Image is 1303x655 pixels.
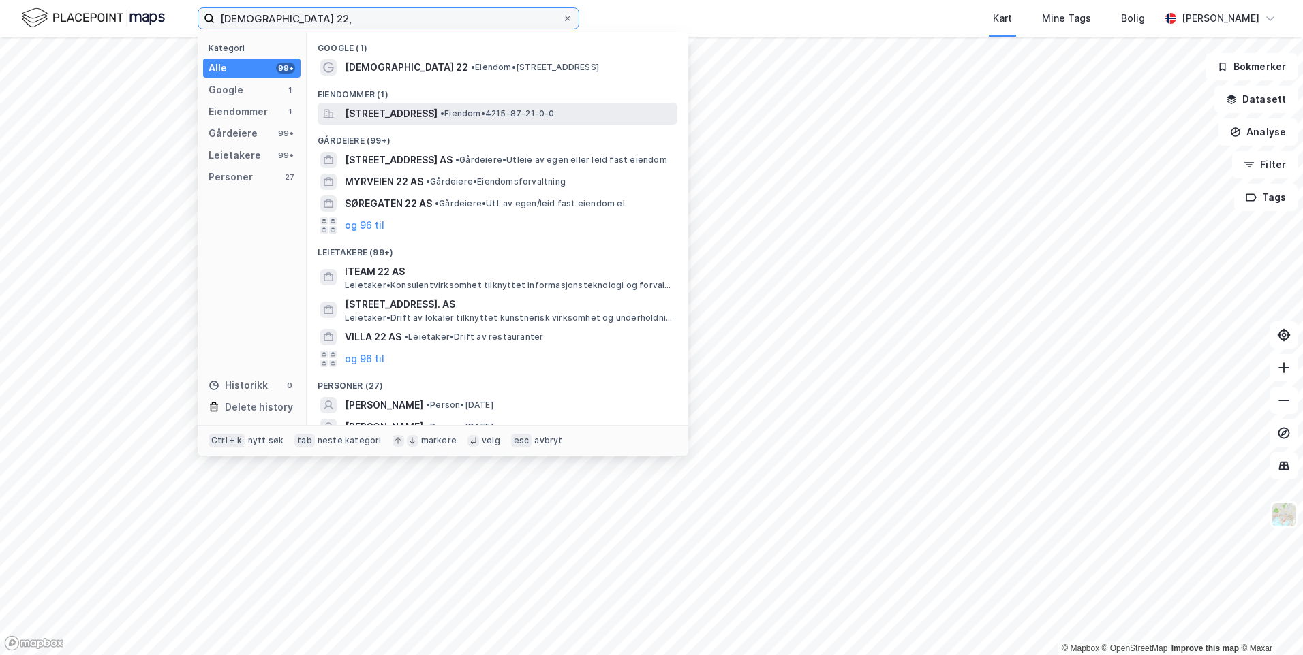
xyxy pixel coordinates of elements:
div: 1 [284,84,295,95]
div: avbryt [534,435,562,446]
span: Gårdeiere • Utleie av egen eller leid fast eiendom [455,155,667,165]
div: Gårdeiere [209,125,258,142]
div: [PERSON_NAME] [1182,10,1259,27]
div: Personer [209,169,253,185]
span: Person • [DATE] [426,421,493,432]
div: Eiendommer [209,103,268,120]
div: 99+ [276,63,295,74]
span: Leietaker • Drift av lokaler tilknyttet kunstnerisk virksomhet og underholdningsvirksomhet [345,313,675,323]
span: Leietaker • Konsulentvirksomhet tilknyttet informasjonsteknologi og forvaltning og drift av IT-sy... [345,280,675,291]
div: Leietakere [209,147,261,163]
div: Alle [209,60,227,76]
span: Person • [DATE] [426,400,493,411]
button: Tags [1234,184,1298,211]
div: Eiendommer (1) [307,78,688,103]
div: Google (1) [307,32,688,57]
span: Leietaker • Drift av restauranter [404,332,543,342]
div: 99+ [276,128,295,139]
span: ITEAM 22 AS [345,263,672,280]
div: nytt søk [248,435,284,446]
span: MYRVEIEN 22 AS [345,174,423,190]
span: • [426,176,430,187]
div: tab [294,434,315,447]
div: Delete history [225,399,293,415]
iframe: Chat Widget [1235,590,1303,655]
span: Gårdeiere • Eiendomsforvaltning [426,176,566,187]
div: Personer (27) [307,370,688,394]
span: • [404,332,408,342]
a: OpenStreetMap [1102,643,1168,653]
span: • [455,155,459,165]
button: Bokmerker [1206,53,1298,80]
span: VILLA 22 AS [345,329,401,345]
span: • [435,198,439,208]
span: [DEMOGRAPHIC_DATA] 22 [345,59,468,76]
span: SØREGATEN 22 AS [345,195,432,212]
span: [PERSON_NAME] [345,419,423,435]
div: esc [511,434,532,447]
span: Gårdeiere • Utl. av egen/leid fast eiendom el. [435,198,627,209]
div: 0 [284,380,295,391]
span: [STREET_ADDRESS] [345,106,438,122]
button: og 96 til [345,217,384,234]
div: Bolig [1121,10,1145,27]
span: Eiendom • [STREET_ADDRESS] [471,62,599,73]
div: 27 [284,172,295,182]
button: Datasett [1214,86,1298,113]
div: 99+ [276,150,295,161]
div: Ctrl + k [209,434,245,447]
span: [STREET_ADDRESS]. AS [345,296,672,313]
img: Z [1271,502,1297,528]
div: Google [209,82,243,98]
span: • [426,400,430,410]
div: Mine Tags [1042,10,1091,27]
div: Kart [993,10,1012,27]
div: Kategori [209,43,301,53]
button: Analyse [1218,118,1298,146]
div: Gårdeiere (99+) [307,125,688,149]
a: Improve this map [1171,643,1239,653]
div: markere [421,435,457,446]
div: Leietakere (99+) [307,236,688,261]
button: og 96 til [345,351,384,367]
span: • [471,62,475,72]
a: Mapbox homepage [4,635,64,651]
div: velg [482,435,500,446]
span: • [440,108,444,118]
input: Søk på adresse, matrikkel, gårdeiere, leietakere eller personer [215,8,562,29]
span: • [426,421,430,432]
div: neste kategori [318,435,382,446]
span: Eiendom • 4215-87-21-0-0 [440,108,555,119]
span: [PERSON_NAME] [345,397,423,413]
img: logo.f888ab2527a4732fd821a326f86c7f29.svg [22,6,165,30]
span: [STREET_ADDRESS] AS [345,152,453,168]
div: Historikk [209,377,268,394]
div: 1 [284,106,295,117]
a: Mapbox [1062,643,1099,653]
button: Filter [1232,151,1298,178]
